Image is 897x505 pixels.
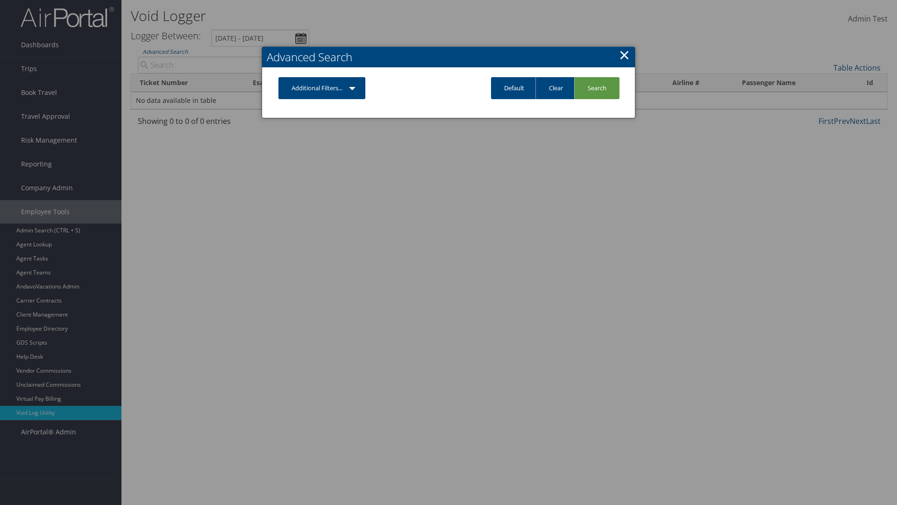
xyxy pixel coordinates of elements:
a: Clear [535,77,576,99]
h2: Advanced Search [262,47,635,67]
a: Search [574,77,619,99]
a: Additional Filters... [278,77,365,99]
a: Close [619,45,630,64]
a: Default [491,77,537,99]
